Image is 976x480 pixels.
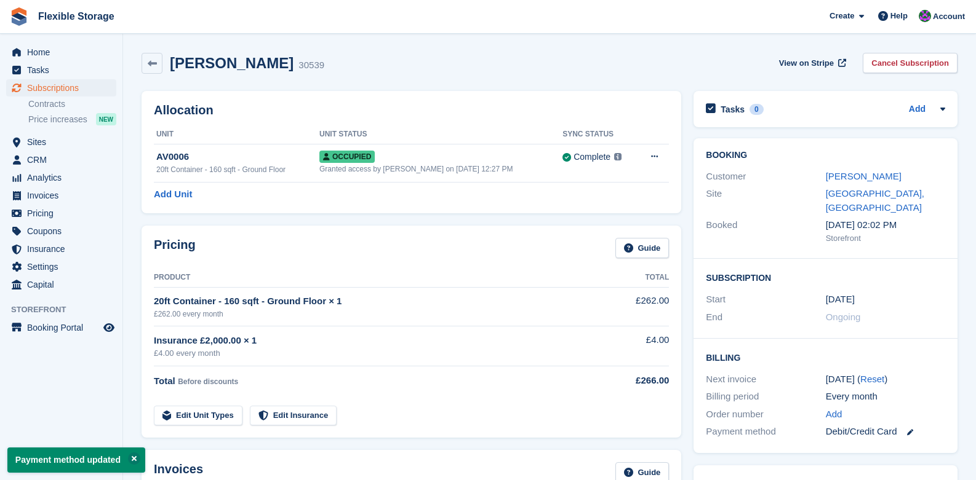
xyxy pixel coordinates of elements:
[706,425,825,439] div: Payment method
[6,79,116,96] a: menu
[826,171,902,181] a: [PERSON_NAME]
[27,169,101,186] span: Analytics
[10,7,28,26] img: stora-icon-8386f47178a22dfd0bd8f6a31ec36ba5ce8667c1dd55bd0f319d3a0aa187defe.svg
[890,10,908,22] span: Help
[156,164,319,175] div: 20ft Container - 160 sqft - Ground Floor
[154,238,196,258] h2: Pricing
[319,151,375,163] span: Occupied
[7,447,145,473] p: Payment method updated
[6,276,116,293] a: menu
[826,312,861,322] span: Ongoing
[6,169,116,186] a: menu
[826,232,945,245] div: Storefront
[27,205,101,222] span: Pricing
[774,53,849,73] a: View on Stripe
[706,351,945,363] h2: Billing
[250,406,337,426] a: Edit Insurance
[27,276,101,293] span: Capital
[826,372,945,387] div: [DATE] ( )
[706,187,825,214] div: Site
[860,374,884,384] a: Reset
[319,125,562,144] th: Unit Status
[27,240,101,258] span: Insurance
[6,44,116,61] a: menu
[11,304,122,316] span: Storefront
[154,376,175,386] span: Total
[6,61,116,79] a: menu
[706,407,825,422] div: Order number
[27,133,101,151] span: Sites
[830,10,854,22] span: Create
[33,6,119,26] a: Flexible Storage
[154,103,669,117] h2: Allocation
[154,268,591,288] th: Product
[614,153,622,160] img: icon-info-grey-7440780725fd019a000dd9b08b2336e03edf1995a4989e88bcd33f0948082b44.svg
[826,407,842,422] a: Add
[826,390,945,404] div: Every month
[919,10,931,22] img: Daniel Douglas
[319,163,562,175] div: Granted access by [PERSON_NAME] on [DATE] 12:27 PM
[933,10,965,23] span: Account
[750,104,764,115] div: 0
[6,187,116,204] a: menu
[28,114,87,125] span: Price increases
[27,319,101,336] span: Booking Portal
[591,326,669,366] td: £4.00
[706,151,945,160] h2: Booking
[706,372,825,387] div: Next invoice
[863,53,958,73] a: Cancel Subscription
[28,112,116,126] a: Price increases NEW
[779,57,834,69] span: View on Stripe
[6,205,116,222] a: menu
[6,222,116,240] a: menu
[28,98,116,110] a: Contracts
[721,104,745,115] h2: Tasks
[706,218,825,244] div: Booked
[27,151,101,168] span: CRM
[298,58,324,73] div: 30539
[154,125,319,144] th: Unit
[591,268,669,288] th: Total
[154,406,242,426] a: Edit Unit Types
[6,319,116,336] a: menu
[154,294,591,309] div: 20ft Container - 160 sqft - Ground Floor × 1
[178,377,238,386] span: Before discounts
[909,103,926,117] a: Add
[154,347,591,360] div: £4.00 every month
[154,309,591,320] div: £262.00 every month
[826,188,924,213] a: [GEOGRAPHIC_DATA], [GEOGRAPHIC_DATA]
[706,310,825,325] div: End
[154,334,591,348] div: Insurance £2,000.00 × 1
[591,374,669,388] div: £266.00
[706,170,825,184] div: Customer
[706,390,825,404] div: Billing period
[562,125,637,144] th: Sync Status
[27,222,101,240] span: Coupons
[574,151,610,163] div: Complete
[615,238,670,258] a: Guide
[6,133,116,151] a: menu
[706,293,825,307] div: Start
[156,150,319,164] div: AV0006
[706,271,945,283] h2: Subscription
[27,61,101,79] span: Tasks
[826,218,945,232] div: [DATE] 02:02 PM
[6,258,116,275] a: menu
[826,293,855,307] time: 2023-12-30 00:00:00 UTC
[27,79,101,96] span: Subscriptions
[6,240,116,258] a: menu
[96,113,116,125] div: NEW
[826,425,945,439] div: Debit/Credit Card
[6,151,116,168] a: menu
[154,187,192,202] a: Add Unit
[170,55,294,71] h2: [PERSON_NAME]
[27,258,101,275] span: Settings
[102,320,116,335] a: Preview store
[591,287,669,326] td: £262.00
[27,187,101,204] span: Invoices
[27,44,101,61] span: Home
